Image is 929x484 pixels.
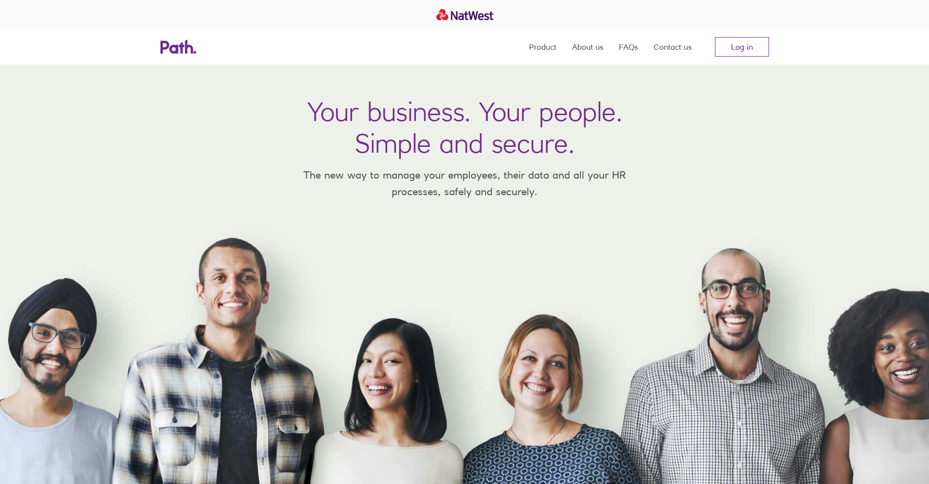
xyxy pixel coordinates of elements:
a: Log in [715,37,769,57]
a: Product [529,29,556,64]
h1: Your business. Your people. Simple and secure. [307,96,622,159]
a: Contact us [653,29,692,64]
p: The new way to manage your employees, their data and all your HR processes, safely and securely. [289,167,640,200]
a: FAQs [619,29,638,64]
a: About us [572,29,603,64]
